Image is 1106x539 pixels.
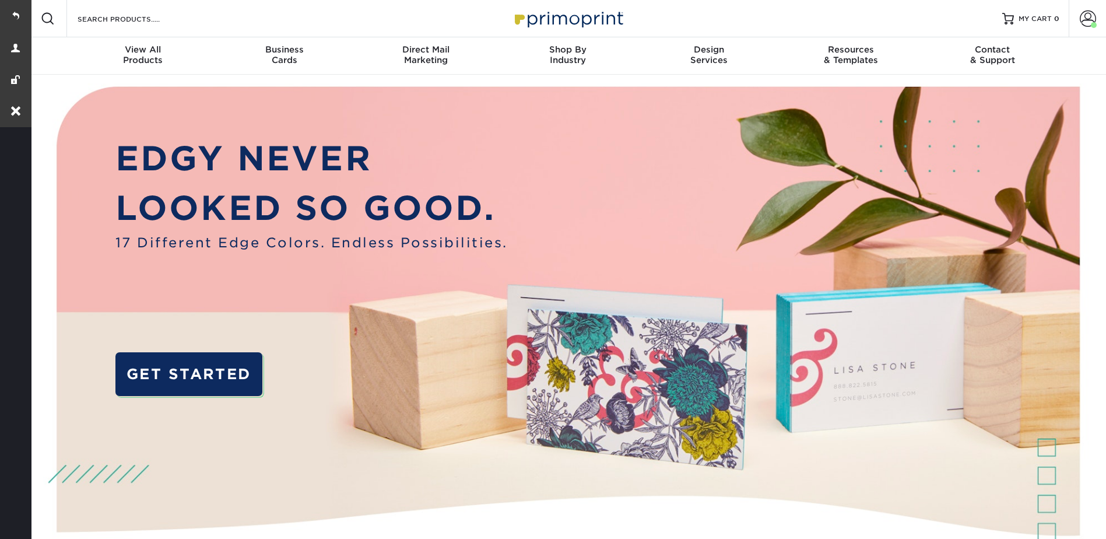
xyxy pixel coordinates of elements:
[497,44,638,55] span: Shop By
[355,44,497,65] div: Marketing
[115,134,508,183] p: EDGY NEVER
[1019,14,1052,24] span: MY CART
[72,44,214,55] span: View All
[497,44,638,65] div: Industry
[115,352,262,396] a: GET STARTED
[780,44,922,55] span: Resources
[355,44,497,55] span: Direct Mail
[355,37,497,75] a: Direct MailMarketing
[76,12,190,26] input: SEARCH PRODUCTS.....
[115,233,508,253] span: 17 Different Edge Colors. Endless Possibilities.
[780,37,922,75] a: Resources& Templates
[510,6,626,31] img: Primoprint
[922,44,1063,65] div: & Support
[638,37,780,75] a: DesignServices
[72,37,214,75] a: View AllProducts
[115,183,508,233] p: LOOKED SO GOOD.
[922,44,1063,55] span: Contact
[638,44,780,65] div: Services
[72,44,214,65] div: Products
[213,37,355,75] a: BusinessCards
[1054,15,1059,23] span: 0
[497,37,638,75] a: Shop ByIndustry
[213,44,355,55] span: Business
[780,44,922,65] div: & Templates
[638,44,780,55] span: Design
[213,44,355,65] div: Cards
[922,37,1063,75] a: Contact& Support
